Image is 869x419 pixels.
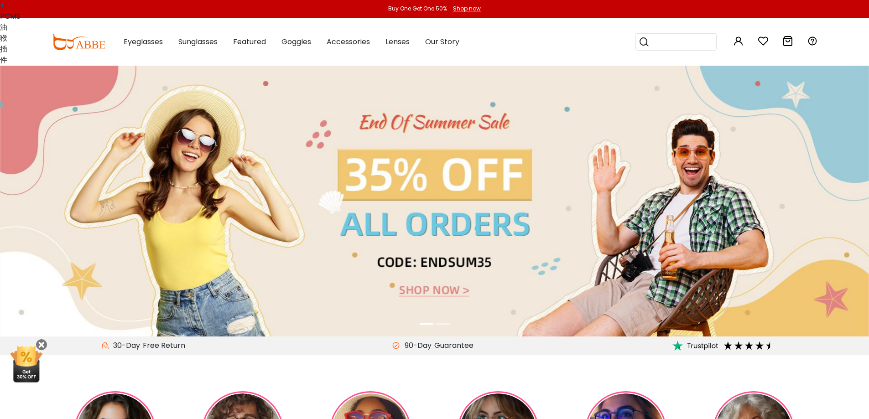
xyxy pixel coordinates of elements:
[233,36,266,47] span: Featured
[140,340,188,351] div: Free Return
[388,5,447,13] div: Buy One Get One 50%
[9,346,43,383] img: mini welcome offer
[109,340,140,351] span: 30-Day
[178,36,218,47] span: Sunglasses
[385,36,410,47] span: Lenses
[52,34,105,50] img: abbeglasses.com
[453,5,481,13] div: Shop now
[327,36,370,47] span: Accessories
[124,36,163,47] span: Eyeglasses
[281,36,311,47] span: Goggles
[425,36,459,47] span: Our Story
[400,340,432,351] span: 90-Day
[432,340,476,351] div: Guarantee
[448,5,481,12] a: Shop now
